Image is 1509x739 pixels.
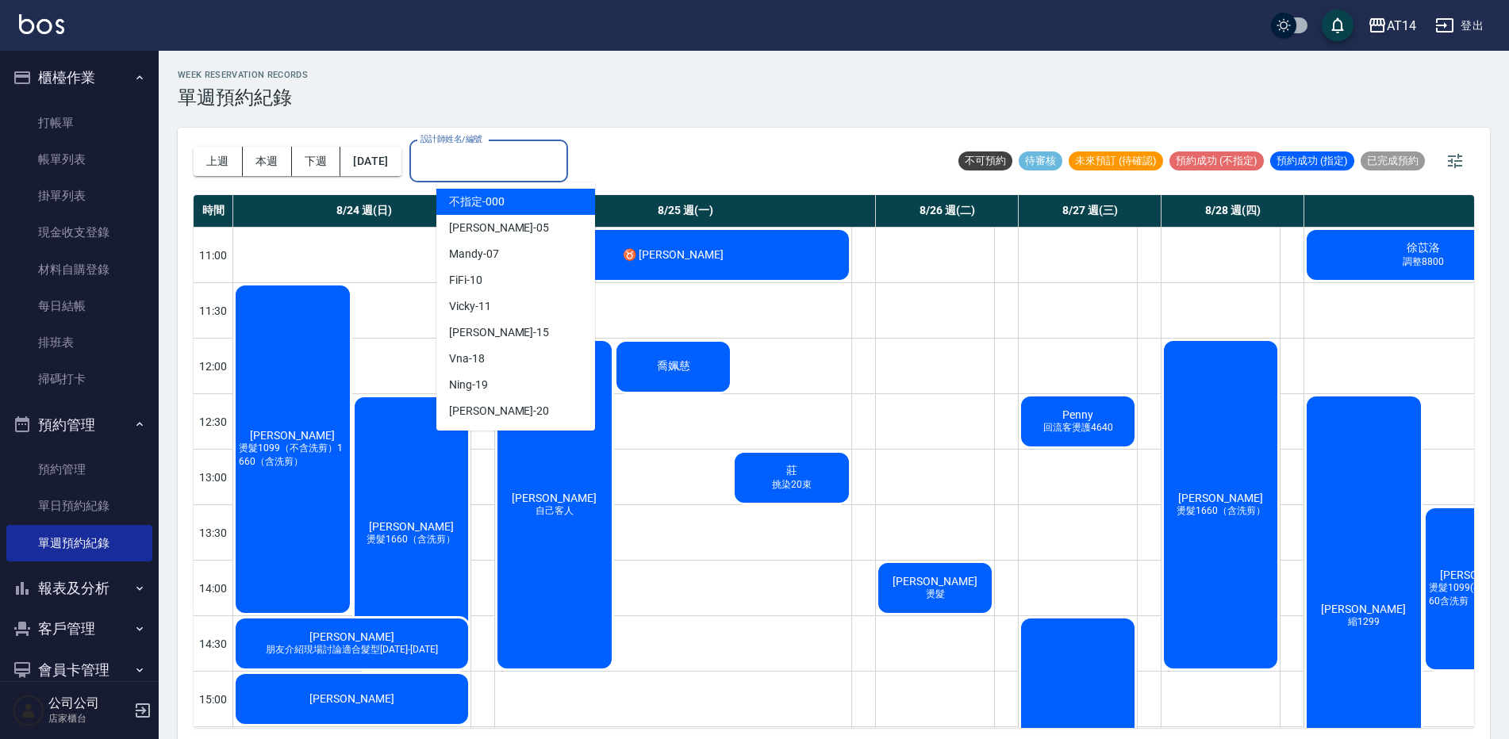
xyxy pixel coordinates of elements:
[1019,195,1162,227] div: 8/27 週(三)
[449,246,483,262] span: Mandy
[1403,241,1443,255] span: 徐苡洛
[6,361,152,397] a: 掃碼打卡
[620,248,727,261] span: ♉ [PERSON_NAME]
[6,141,152,178] a: 帳單列表
[292,147,341,176] button: 下週
[449,298,475,315] span: Vicky
[19,14,64,34] img: Logo
[889,575,981,588] span: [PERSON_NAME]
[436,293,595,320] div: -11
[436,241,595,267] div: -07
[178,86,308,109] h3: 單週預約紀錄
[194,615,233,671] div: 14:30
[532,504,577,518] span: 自己客人
[923,588,948,601] span: 燙髮
[436,215,595,241] div: -05
[1400,255,1447,269] span: 調整8800
[1173,504,1269,518] span: 燙髮1660（含洗剪）
[247,429,338,442] span: [PERSON_NAME]
[6,451,152,488] a: 預約管理
[194,282,233,338] div: 11:30
[6,178,152,214] a: 掛單列表
[1069,154,1163,168] span: 未來預訂 (待確認)
[436,346,595,372] div: -18
[1019,154,1062,168] span: 待審核
[449,403,533,419] span: [PERSON_NAME]
[1361,154,1425,168] span: 已完成預約
[783,464,801,478] span: 莊
[1429,11,1490,40] button: 登出
[6,649,152,691] button: 會員卡管理
[6,488,152,524] a: 單日預約紀錄
[1361,10,1423,42] button: AT14
[363,533,459,546] span: 燙髮1660（含洗剪）
[6,105,152,141] a: 打帳單
[436,320,595,346] div: -15
[194,671,233,726] div: 15:00
[1175,492,1266,504] span: [PERSON_NAME]
[48,695,129,711] h5: 公司公司
[194,338,233,393] div: 12:00
[178,70,308,80] h2: WEEK RESERVATION RECORDS
[243,147,292,176] button: 本週
[340,147,401,176] button: [DATE]
[6,608,152,649] button: 客戶管理
[6,324,152,361] a: 排班表
[306,630,397,643] span: [PERSON_NAME]
[1162,195,1304,227] div: 8/28 週(四)
[449,220,533,236] span: [PERSON_NAME]
[769,478,815,492] span: 挑染20束
[436,372,595,398] div: -19
[6,288,152,324] a: 每日結帳
[449,324,533,341] span: [PERSON_NAME]
[306,692,397,705] span: [PERSON_NAME]
[436,189,595,215] div: -000
[194,449,233,504] div: 13:00
[449,272,467,289] span: FiFi
[194,147,243,176] button: 上週
[436,267,595,293] div: -10
[194,504,233,560] div: 13:30
[1059,408,1096,421] span: Penny
[6,251,152,288] a: 材料自購登錄
[420,133,482,145] label: 設計師姓名/編號
[194,195,233,227] div: 時間
[6,214,152,251] a: 現金收支登錄
[194,393,233,449] div: 12:30
[233,195,495,227] div: 8/24 週(日)
[194,227,233,282] div: 11:00
[263,643,441,657] span: 朋友介紹現場討論適合髮型[DATE]-[DATE]
[1270,154,1354,168] span: 預約成功 (指定)
[1040,421,1116,435] span: 回流客燙護4640
[436,398,595,424] div: -20
[1318,603,1409,615] span: [PERSON_NAME]
[1169,154,1264,168] span: 預約成功 (不指定)
[509,492,600,504] span: [PERSON_NAME]
[449,377,472,393] span: Ning
[366,520,457,533] span: [PERSON_NAME]
[958,154,1012,168] span: 不可預約
[6,525,152,561] a: 單週預約紀錄
[48,711,129,726] p: 店家櫃台
[13,695,44,726] img: Person
[1345,615,1383,629] span: 縮1299
[6,568,152,609] button: 報表及分析
[449,193,482,210] span: 不指定
[876,195,1019,227] div: 8/26 週(二)
[449,350,469,367] span: Vna
[1322,10,1353,41] button: save
[495,195,876,227] div: 8/25 週(一)
[1387,16,1416,36] div: AT14
[236,442,350,469] span: 燙髮1099（不含洗剪）1660（含洗剪）
[654,359,693,373] span: 喬姵慈
[6,57,152,98] button: 櫃檯作業
[6,404,152,446] button: 預約管理
[194,560,233,615] div: 14:00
